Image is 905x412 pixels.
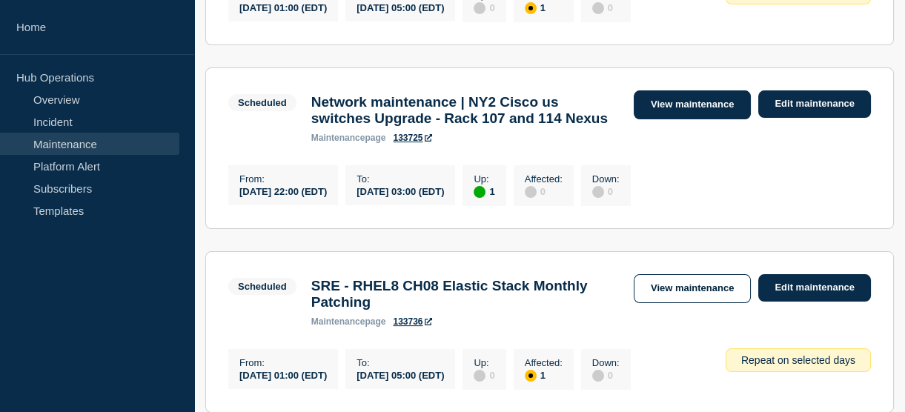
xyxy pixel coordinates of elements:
[357,357,444,368] p: To :
[525,370,537,382] div: affected
[525,368,563,382] div: 1
[592,368,620,382] div: 0
[357,185,444,197] div: [DATE] 03:00 (EDT)
[357,1,444,13] div: [DATE] 05:00 (EDT)
[592,173,620,185] p: Down :
[592,2,604,14] div: disabled
[525,1,563,14] div: 1
[311,94,619,127] h3: Network maintenance | NY2 Cisco us switches Upgrade - Rack 107 and 114 Nexus
[525,185,563,198] div: 0
[474,357,494,368] p: Up :
[525,357,563,368] p: Affected :
[357,368,444,381] div: [DATE] 05:00 (EDT)
[311,133,365,143] span: maintenance
[474,2,485,14] div: disabled
[525,173,563,185] p: Affected :
[239,185,327,197] div: [DATE] 22:00 (EDT)
[239,1,327,13] div: [DATE] 01:00 (EDT)
[592,1,620,14] div: 0
[525,186,537,198] div: disabled
[238,281,287,292] div: Scheduled
[525,2,537,14] div: affected
[726,348,871,372] div: Repeat on selected days
[239,357,327,368] p: From :
[592,186,604,198] div: disabled
[634,274,751,303] a: View maintenance
[311,278,619,310] h3: SRE - RHEL8 CH08 Elastic Stack Monthly Patching
[474,1,494,14] div: 0
[239,173,327,185] p: From :
[592,185,620,198] div: 0
[758,274,871,302] a: Edit maintenance
[592,370,604,382] div: disabled
[474,185,494,198] div: 1
[311,316,365,327] span: maintenance
[474,370,485,382] div: disabled
[393,133,431,143] a: 133725
[634,90,751,119] a: View maintenance
[474,368,494,382] div: 0
[758,90,871,118] a: Edit maintenance
[474,173,494,185] p: Up :
[239,368,327,381] div: [DATE] 01:00 (EDT)
[592,357,620,368] p: Down :
[238,97,287,108] div: Scheduled
[357,173,444,185] p: To :
[311,133,386,143] p: page
[474,186,485,198] div: up
[393,316,431,327] a: 133736
[311,316,386,327] p: page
